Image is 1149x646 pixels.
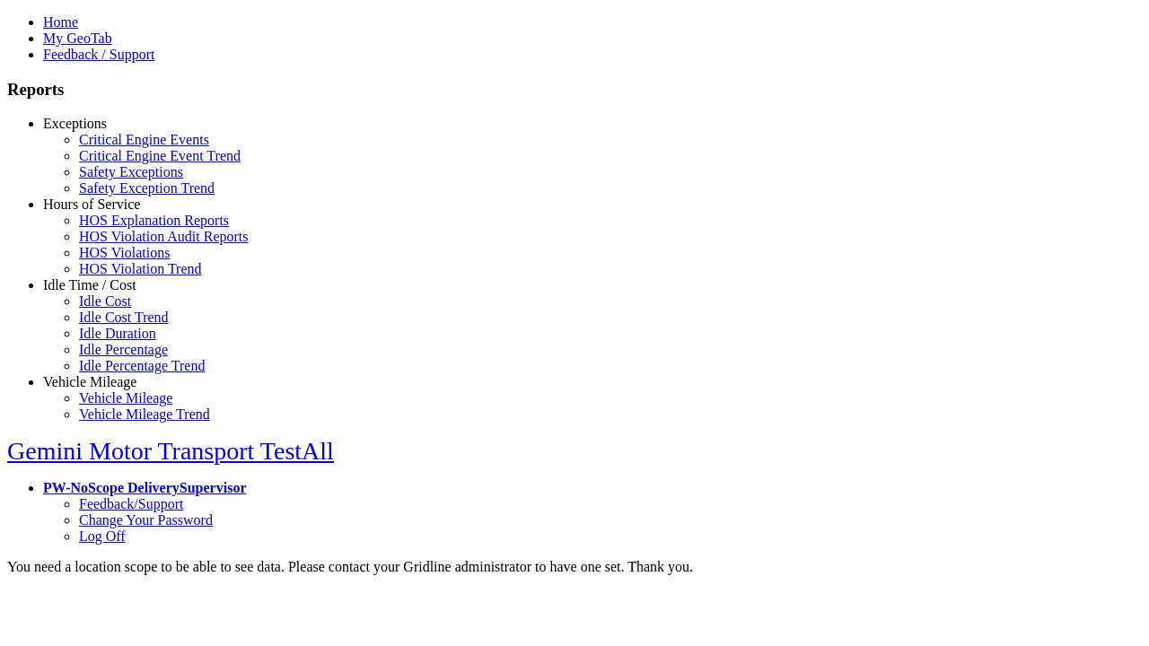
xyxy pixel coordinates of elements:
a: HOS Explanation Reports [79,213,229,228]
a: PW-NoScope DeliverySupervisor [43,480,246,495]
a: Critical Engine Event Trend [79,148,241,163]
h3: Reports [7,80,1142,100]
div: You need a location scope to be able to see data. Please contact your Gridline administrator to h... [7,559,1142,575]
a: Log Off [79,528,126,544]
a: Safety Exception Trend [79,180,215,196]
a: Critical Engine Events [79,132,209,147]
a: HOS Violations [79,245,170,260]
a: Safety Exceptions [79,164,183,179]
a: My GeoTab [43,31,112,46]
a: Vehicle Mileage [79,390,172,406]
a: HOS Violation Audit Reports [79,229,249,244]
a: Exceptions [43,116,107,131]
a: Vehicle Mileage Trend [79,406,210,422]
a: Vehicle Mileage [43,374,136,389]
a: Change Your Password [79,512,213,528]
a: Feedback/Support [79,496,183,511]
a: Idle Percentage Trend [79,358,205,373]
a: Home [43,14,78,30]
a: Feedback / Support [43,47,154,62]
a: Idle Cost Trend [79,310,169,325]
a: Gemini Motor Transport TestAll [7,437,334,465]
a: Idle Cost [79,293,131,309]
a: Idle Duration [79,326,156,341]
a: Hours of Service [43,196,140,212]
a: HOS Violation Trend [79,261,202,276]
a: Idle Time / Cost [43,277,136,292]
a: Idle Percentage [79,342,168,357]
